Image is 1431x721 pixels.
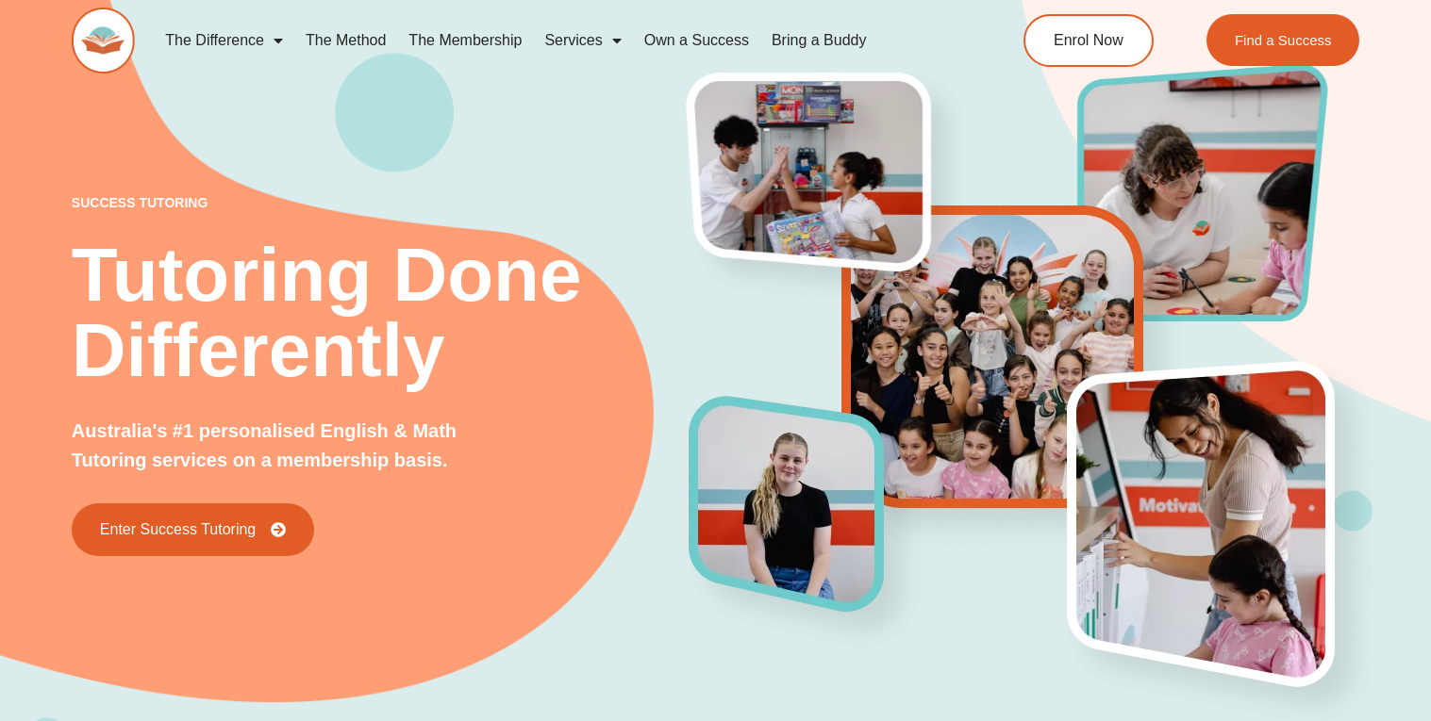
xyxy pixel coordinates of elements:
[1206,14,1360,66] a: Find a Success
[633,19,760,62] a: Own a Success
[1054,33,1123,48] span: Enrol Now
[294,19,397,62] a: The Method
[72,238,690,388] h2: Tutoring Done Differently
[100,522,256,537] span: Enter Success Tutoring
[154,19,949,62] nav: Menu
[72,503,314,556] a: Enter Success Tutoring
[1023,14,1154,67] a: Enrol Now
[72,196,690,209] p: success tutoring
[760,19,878,62] a: Bring a Buddy
[397,19,533,62] a: The Membership
[533,19,632,62] a: Services
[154,19,294,62] a: The Difference
[1235,33,1332,47] span: Find a Success
[72,417,523,475] p: Australia's #1 personalised English & Math Tutoring services on a membership basis.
